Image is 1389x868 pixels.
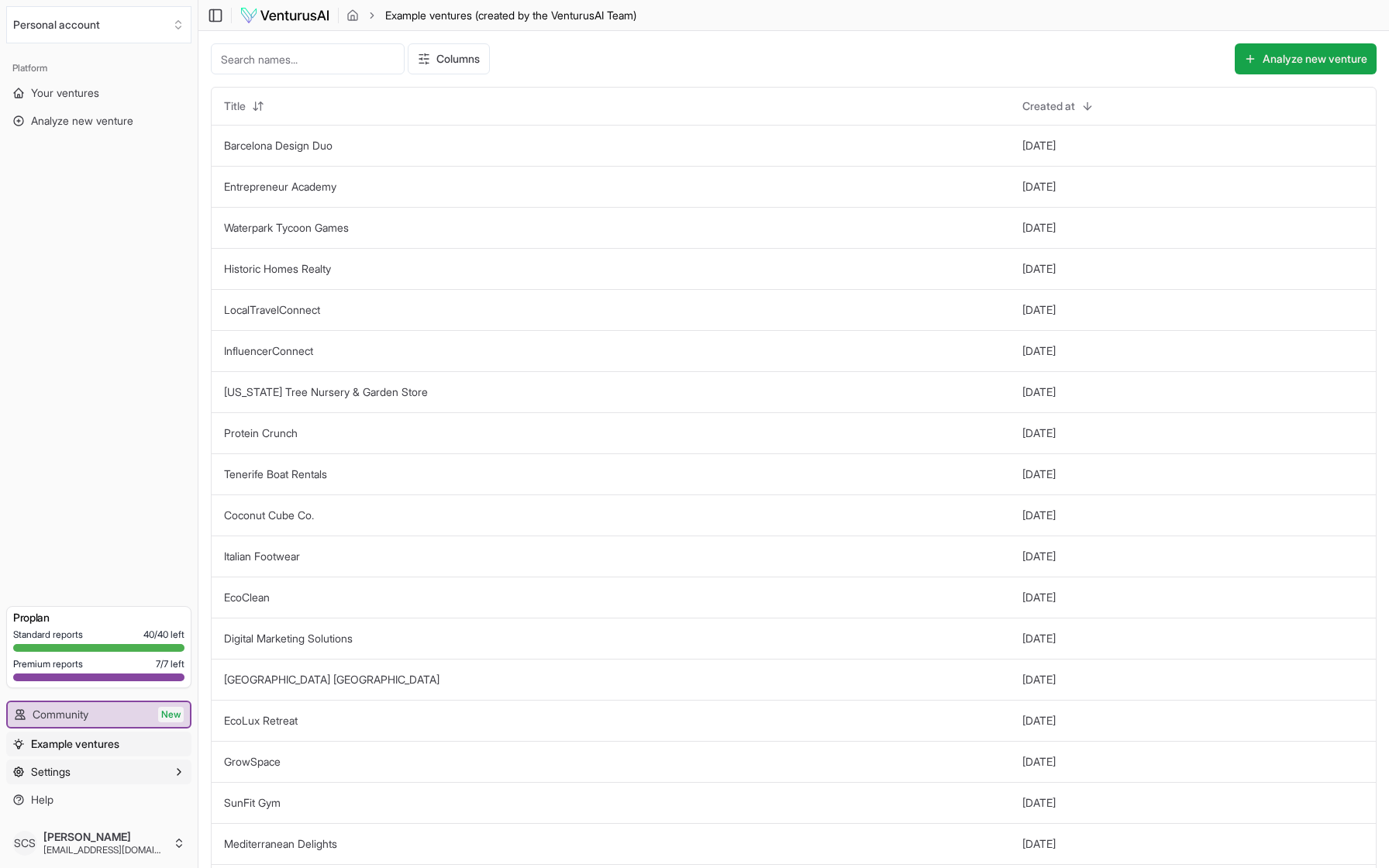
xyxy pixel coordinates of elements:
button: [DATE] [1022,631,1056,646]
a: [GEOGRAPHIC_DATA] [GEOGRAPHIC_DATA] [224,673,439,686]
span: 7 / 7 left [156,658,184,670]
a: Digital Marketing Solutions [224,632,353,645]
a: GrowSpace [224,755,281,768]
a: Entrepreneur Academy [224,180,336,193]
button: [DATE] [1022,220,1056,236]
button: Historic Homes Realty [224,261,331,277]
button: [DATE] [1022,590,1056,605]
button: Waterpark Tycoon Games [224,220,349,236]
span: Settings [31,764,71,780]
span: Community [33,707,88,722]
span: Example ventures [31,736,119,752]
button: Digital Marketing Solutions [224,631,353,646]
button: Select an organization [6,6,191,43]
button: SunFit Gym [224,795,281,811]
button: [US_STATE] Tree Nursery & Garden Store [224,384,428,400]
span: Created at [1022,98,1075,114]
button: Columns [408,43,490,74]
span: 40 / 40 left [143,629,184,641]
img: logo [240,6,330,25]
button: Tenerife Boat Rentals [224,467,327,482]
span: Help [31,792,53,808]
span: [EMAIL_ADDRESS][DOMAIN_NAME] [43,844,167,856]
a: CommunityNew [8,702,190,727]
button: [DATE] [1022,754,1056,770]
button: Analyze new venture [1235,43,1377,74]
span: Example ventures (created by the VenturusAI Team) [385,8,636,23]
button: Mediterranean Delights [224,836,337,852]
button: [GEOGRAPHIC_DATA] [GEOGRAPHIC_DATA] [224,672,439,687]
a: EcoClean [224,591,270,604]
button: Italian Footwear [224,549,300,564]
nav: breadcrumb [346,8,636,23]
button: EcoClean [224,590,270,605]
button: Protein Crunch [224,425,298,441]
button: [DATE] [1022,467,1056,482]
div: Platform [6,56,191,81]
button: [DATE] [1022,179,1056,195]
a: Coconut Cube Co. [224,508,314,522]
button: [DATE] [1022,672,1056,687]
input: Search names... [211,43,405,74]
button: Title [215,94,274,119]
a: Mediterranean Delights [224,837,337,850]
button: GrowSpace [224,754,281,770]
span: Your ventures [31,85,99,101]
a: Barcelona Design Duo [224,139,333,152]
button: Entrepreneur Academy [224,179,336,195]
span: [PERSON_NAME] [43,830,167,844]
span: Standard reports [13,629,83,641]
a: Analyze new venture [6,108,191,133]
button: [DATE] [1022,713,1056,728]
a: SunFit Gym [224,796,281,809]
span: New [158,707,184,722]
a: EcoLux Retreat [224,714,298,727]
span: SCS [12,831,37,856]
button: [DATE] [1022,549,1056,564]
a: Waterpark Tycoon Games [224,221,349,234]
button: [DATE] [1022,384,1056,400]
a: Italian Footwear [224,549,300,563]
button: LocalTravelConnect [224,302,320,318]
a: Help [6,787,191,812]
button: Coconut Cube Co. [224,508,314,523]
button: Settings [6,759,191,784]
a: LocalTravelConnect [224,303,320,316]
button: InfluencerConnect [224,343,313,359]
button: [DATE] [1022,261,1056,277]
button: [DATE] [1022,138,1056,153]
a: Protein Crunch [224,426,298,439]
a: Historic Homes Realty [224,262,331,275]
button: [DATE] [1022,425,1056,441]
h3: Pro plan [13,610,184,625]
a: [US_STATE] Tree Nursery & Garden Store [224,385,428,398]
button: EcoLux Retreat [224,713,298,728]
button: Barcelona Design Duo [224,138,333,153]
button: [DATE] [1022,302,1056,318]
button: Created at [1013,94,1103,119]
button: [DATE] [1022,836,1056,852]
button: SCS[PERSON_NAME][EMAIL_ADDRESS][DOMAIN_NAME] [6,825,191,862]
a: InfluencerConnect [224,344,313,357]
button: [DATE] [1022,508,1056,523]
span: Premium reports [13,658,83,670]
a: Example ventures [6,732,191,756]
button: [DATE] [1022,795,1056,811]
button: [DATE] [1022,343,1056,359]
a: Your ventures [6,81,191,105]
span: Title [224,98,246,114]
a: Tenerife Boat Rentals [224,467,327,480]
span: Analyze new venture [31,113,133,129]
